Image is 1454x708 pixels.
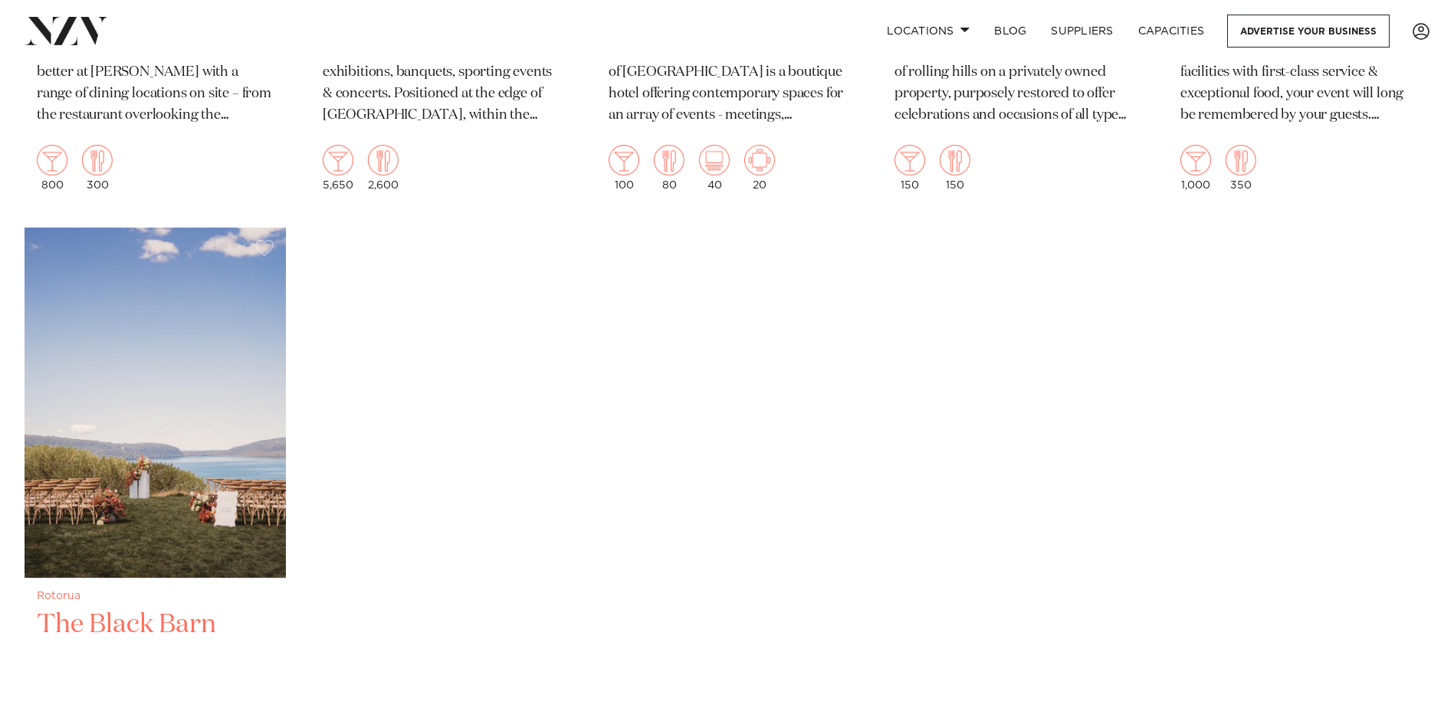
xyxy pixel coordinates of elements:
[609,145,639,191] div: 100
[323,145,353,175] img: cocktail.png
[1180,145,1211,175] img: cocktail.png
[1039,15,1125,48] a: SUPPLIERS
[654,145,684,175] img: dining.png
[894,145,925,191] div: 150
[368,145,399,175] img: dining.png
[323,41,560,126] p: The perfect venue for conferences, exhibitions, banquets, sporting events & concerts. Positioned ...
[894,145,925,175] img: cocktail.png
[1180,145,1211,191] div: 1,000
[654,145,684,191] div: 80
[982,15,1039,48] a: BLOG
[1180,41,1417,126] p: Combining our stunning views & facilities with first-class service & exceptional food, your event...
[894,41,1131,126] p: Pearched in a rural setting on the top of rolling hills on a privately owned property, purposely ...
[1227,15,1390,48] a: Advertise your business
[25,17,108,44] img: nzv-logo.png
[82,145,113,191] div: 300
[1126,15,1217,48] a: Capacities
[82,145,113,175] img: dining.png
[37,591,274,602] small: Rotorua
[1226,145,1256,191] div: 350
[875,15,982,48] a: Locations
[609,145,639,175] img: cocktail.png
[37,41,274,126] p: Weddings, functions & parties are even better at [PERSON_NAME] with a range of dining locations o...
[37,145,67,191] div: 800
[940,145,970,175] img: dining.png
[699,145,730,175] img: theatre.png
[37,145,67,175] img: cocktail.png
[368,145,399,191] div: 2,600
[1226,145,1256,175] img: dining.png
[609,41,845,126] p: Situated in the heart of the city, Regent of [GEOGRAPHIC_DATA] is a boutique hotel offering conte...
[323,145,353,191] div: 5,650
[940,145,970,191] div: 150
[744,145,775,175] img: meeting.png
[699,145,730,191] div: 40
[744,145,775,191] div: 20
